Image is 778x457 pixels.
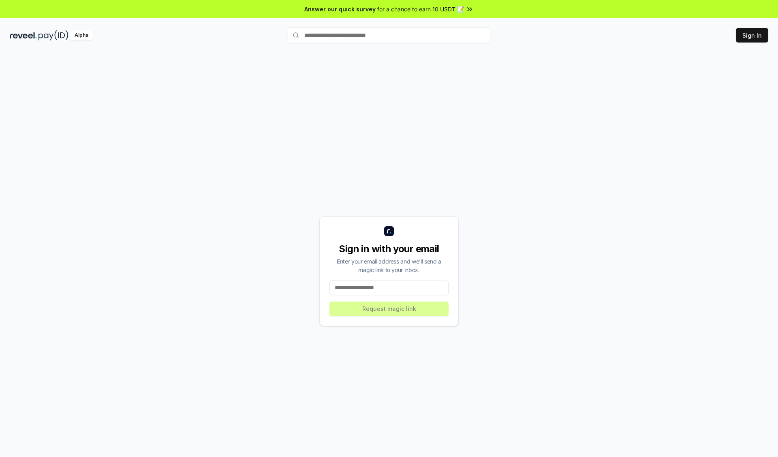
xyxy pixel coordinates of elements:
img: logo_small [384,226,394,236]
button: Sign In [736,28,768,43]
div: Sign in with your email [329,242,449,255]
img: reveel_dark [10,30,37,40]
img: pay_id [38,30,68,40]
div: Enter your email address and we’ll send a magic link to your inbox. [329,257,449,274]
div: Alpha [70,30,93,40]
span: Answer our quick survey [304,5,376,13]
span: for a chance to earn 10 USDT 📝 [377,5,464,13]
